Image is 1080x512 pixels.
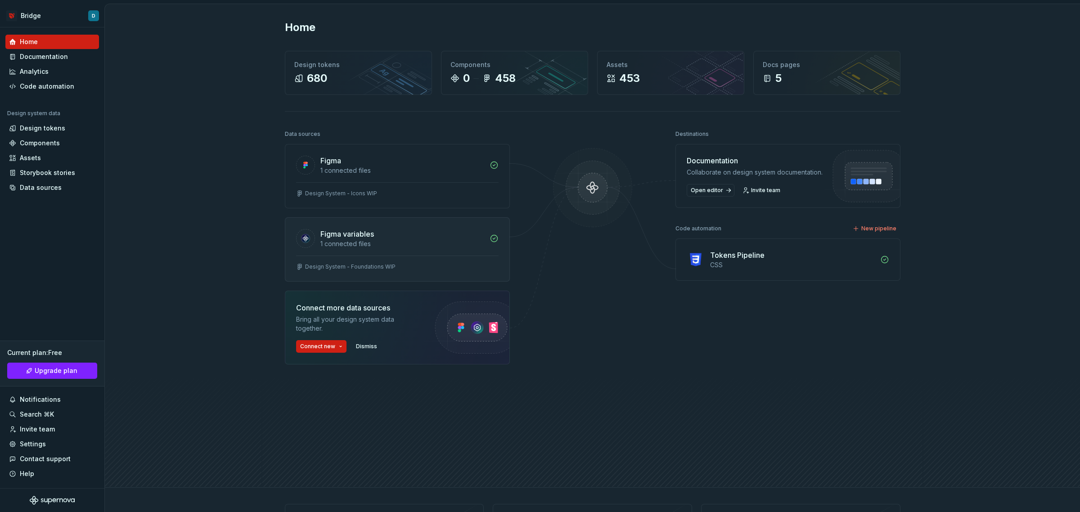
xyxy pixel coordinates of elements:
button: Dismiss [352,340,381,353]
div: Docs pages [763,60,891,69]
div: Components [20,139,60,148]
a: Home [5,35,99,49]
div: Figma variables [320,229,374,239]
div: Bring all your design system data together. [296,315,418,333]
div: Figma [320,155,341,166]
span: Open editor [691,187,723,194]
a: Design tokens [5,121,99,135]
a: Data sources [5,180,99,195]
div: Data sources [285,128,320,140]
a: Components0458 [441,51,588,95]
div: Current plan : Free [7,348,97,357]
button: Contact support [5,452,99,466]
div: 453 [619,71,640,85]
div: Design System - Foundations WIP [305,263,396,270]
a: Settings [5,437,99,451]
button: Notifications [5,392,99,407]
img: 3f850d6b-8361-4b34-8a82-b945b4d8a89b.png [6,10,17,21]
div: Code automation [20,82,74,91]
div: Search ⌘K [20,410,54,419]
div: Design system data [7,110,60,117]
div: Invite team [20,425,55,434]
div: Settings [20,440,46,449]
div: Data sources [20,183,62,192]
a: Figma1 connected filesDesign System - Icons WIP [285,144,510,208]
span: Dismiss [356,343,377,350]
button: Search ⌘K [5,407,99,422]
div: Home [20,37,38,46]
div: 1 connected files [320,239,484,248]
div: Tokens Pipeline [710,250,765,260]
div: 5 [775,71,782,85]
div: Contact support [20,454,71,463]
a: Invite team [5,422,99,436]
div: Documentation [20,52,68,61]
div: Design System - Icons WIP [305,190,377,197]
span: New pipeline [861,225,896,232]
a: Docs pages5 [753,51,900,95]
a: Storybook stories [5,166,99,180]
svg: Supernova Logo [30,496,75,505]
a: Invite team [740,184,784,197]
div: Code automation [675,222,721,235]
a: Upgrade plan [7,363,97,379]
div: Analytics [20,67,49,76]
div: 0 [463,71,470,85]
button: Help [5,467,99,481]
div: Components [450,60,579,69]
div: Design tokens [294,60,423,69]
a: Figma variables1 connected filesDesign System - Foundations WIP [285,217,510,282]
div: Storybook stories [20,168,75,177]
button: New pipeline [850,222,900,235]
a: Assets453 [597,51,744,95]
div: D [92,12,95,19]
a: Code automation [5,79,99,94]
div: CSS [710,260,875,269]
a: Documentation [5,49,99,64]
h2: Home [285,20,315,35]
a: Components [5,136,99,150]
div: 1 connected files [320,166,484,175]
div: Documentation [687,155,823,166]
div: Collaborate on design system documentation. [687,168,823,177]
div: Bridge [21,11,41,20]
div: Assets [607,60,735,69]
a: Analytics [5,64,99,79]
a: Open editor [687,184,734,197]
span: Connect new [300,343,335,350]
button: Connect new [296,340,346,353]
div: Connect more data sources [296,302,418,313]
div: Design tokens [20,124,65,133]
span: Invite team [751,187,780,194]
div: Destinations [675,128,709,140]
div: 680 [307,71,327,85]
div: Notifications [20,395,61,404]
a: Design tokens680 [285,51,432,95]
span: Upgrade plan [35,366,77,375]
div: Assets [20,153,41,162]
div: 458 [495,71,516,85]
button: BridgeD [2,6,103,25]
div: Help [20,469,34,478]
a: Assets [5,151,99,165]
